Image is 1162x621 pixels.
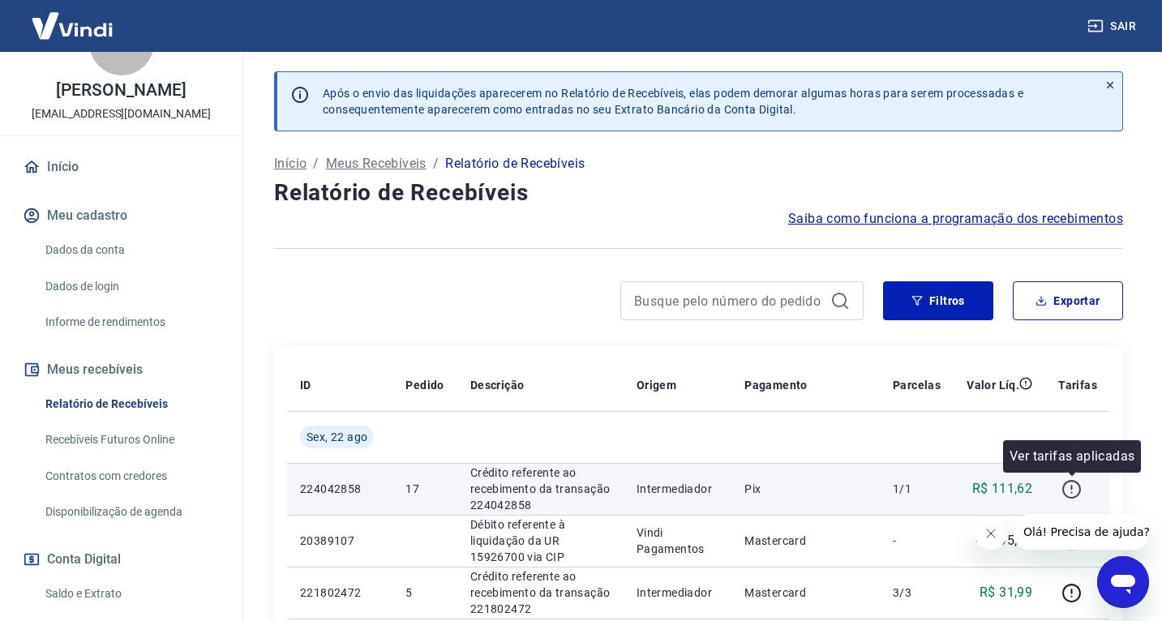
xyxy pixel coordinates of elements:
p: Pedido [405,377,444,393]
button: Meu cadastro [19,198,223,233]
p: R$ 111,62 [972,479,1033,499]
p: Débito referente à liquidação da UR 15926700 via CIP [470,516,611,565]
button: Conta Digital [19,542,223,577]
p: Mastercard [744,585,867,601]
p: Vindi Pagamentos [637,525,718,557]
p: Parcelas [893,377,941,393]
span: Sex, 22 ago [307,429,367,445]
p: Descrição [470,377,525,393]
p: 5 [405,585,444,601]
span: Olá! Precisa de ajuda? [10,11,136,24]
p: Mastercard [744,533,867,549]
p: 224042858 [300,481,379,497]
p: Pagamento [744,377,808,393]
p: [EMAIL_ADDRESS][DOMAIN_NAME] [32,105,211,122]
p: Intermediador [637,481,718,497]
p: Origem [637,377,676,393]
a: Saldo e Extrato [39,577,223,610]
p: / [433,154,439,173]
button: Exportar [1013,281,1123,320]
img: Vindi [19,1,125,50]
p: 221802472 [300,585,379,601]
p: / [313,154,319,173]
button: Meus recebíveis [19,352,223,388]
p: 1/1 [893,481,941,497]
a: Início [19,149,223,185]
p: Crédito referente ao recebimento da transação 221802472 [470,568,611,617]
button: Sair [1084,11,1143,41]
a: Saiba como funciona a programação dos recebimentos [788,209,1123,229]
input: Busque pelo número do pedido [634,289,824,313]
p: [PERSON_NAME] [56,82,186,99]
a: Informe de rendimentos [39,306,223,339]
p: - [893,533,941,549]
p: Relatório de Recebíveis [445,154,585,173]
a: Início [274,154,307,173]
a: Recebíveis Futuros Online [39,423,223,456]
h4: Relatório de Recebíveis [274,177,1123,209]
p: Pix [744,481,867,497]
p: Após o envio das liquidações aparecerem no Relatório de Recebíveis, elas podem demorar algumas ho... [323,85,1023,118]
a: Disponibilização de agenda [39,495,223,529]
p: Crédito referente ao recebimento da transação 224042858 [470,465,611,513]
p: Intermediador [637,585,718,601]
p: 20389107 [300,533,379,549]
p: Valor Líq. [967,377,1019,393]
a: Dados de login [39,270,223,303]
iframe: Fechar mensagem [975,517,1007,550]
button: Filtros [883,281,993,320]
iframe: Botão para abrir a janela de mensagens [1097,556,1149,608]
iframe: Mensagem da empresa [1014,514,1149,550]
p: 17 [405,481,444,497]
a: Relatório de Recebíveis [39,388,223,421]
p: ID [300,377,311,393]
a: Contratos com credores [39,460,223,493]
p: R$ 31,99 [980,583,1032,602]
a: Dados da conta [39,233,223,267]
a: Meus Recebíveis [326,154,427,173]
p: 3/3 [893,585,941,601]
p: Ver tarifas aplicadas [1010,447,1134,466]
p: Tarifas [1058,377,1097,393]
